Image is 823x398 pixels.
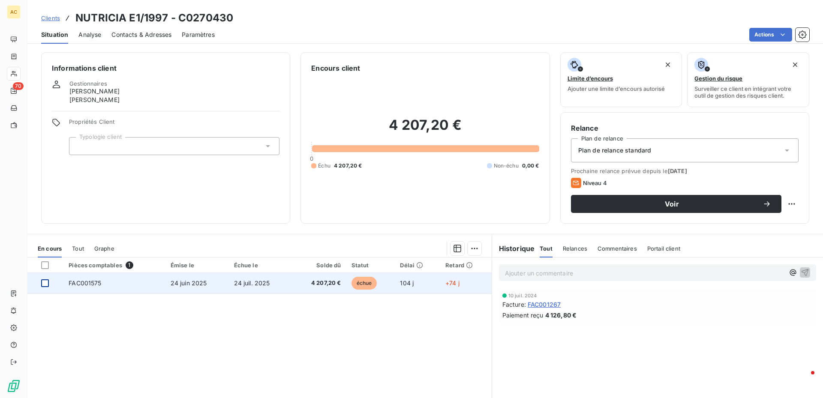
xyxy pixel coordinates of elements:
[310,155,313,162] span: 0
[311,117,539,142] h2: 4 207,20 €
[583,180,607,186] span: Niveau 4
[492,243,535,254] h6: Historique
[171,262,224,269] div: Émise le
[598,245,637,252] span: Commentaires
[445,279,460,287] span: +74 j
[171,279,207,287] span: 24 juin 2025
[76,142,83,150] input: Ajouter une valeur
[111,30,171,39] span: Contacts & Adresses
[400,262,435,269] div: Délai
[297,262,341,269] div: Solde dû
[126,261,133,269] span: 1
[502,300,526,309] span: Facture :
[52,63,279,73] h6: Informations client
[545,311,577,320] span: 4 126,80 €
[540,245,553,252] span: Tout
[794,369,814,389] iframe: Intercom live chat
[668,168,687,174] span: [DATE]
[571,195,781,213] button: Voir
[41,14,60,22] a: Clients
[528,300,561,309] span: FAC001267
[78,30,101,39] span: Analyse
[334,162,362,170] span: 4 207,20 €
[318,162,330,170] span: Échu
[568,75,613,82] span: Limite d’encours
[571,123,799,133] h6: Relance
[571,168,799,174] span: Prochaine relance prévue depuis le
[69,279,101,287] span: FAC001575
[351,277,377,290] span: échue
[568,85,665,92] span: Ajouter une limite d’encours autorisé
[94,245,114,252] span: Graphe
[72,245,84,252] span: Tout
[13,82,24,90] span: 70
[522,162,539,170] span: 0,00 €
[311,63,360,73] h6: Encours client
[502,311,544,320] span: Paiement reçu
[687,52,809,107] button: Gestion du risqueSurveiller ce client en intégrant votre outil de gestion des risques client.
[7,5,21,19] div: AC
[7,379,21,393] img: Logo LeanPay
[75,10,233,26] h3: NUTRICIA E1/1997 - C0270430
[578,146,652,155] span: Plan de relance standard
[400,279,414,287] span: 104 j
[445,262,487,269] div: Retard
[647,245,680,252] span: Portail client
[563,245,587,252] span: Relances
[297,279,341,287] span: 4 207,20 €
[69,118,279,130] span: Propriétés Client
[581,200,763,207] span: Voir
[351,262,390,269] div: Statut
[38,245,62,252] span: En cours
[694,85,802,99] span: Surveiller ce client en intégrant votre outil de gestion des risques client.
[749,28,792,42] button: Actions
[69,87,120,96] span: [PERSON_NAME]
[234,279,270,287] span: 24 juil. 2025
[69,261,160,269] div: Pièces comptables
[182,30,215,39] span: Paramètres
[69,96,120,104] span: [PERSON_NAME]
[694,75,742,82] span: Gestion du risque
[508,293,537,298] span: 10 juil. 2024
[560,52,682,107] button: Limite d’encoursAjouter une limite d’encours autorisé
[234,262,287,269] div: Échue le
[41,15,60,21] span: Clients
[494,162,519,170] span: Non-échu
[69,80,107,87] span: Gestionnaires
[41,30,68,39] span: Situation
